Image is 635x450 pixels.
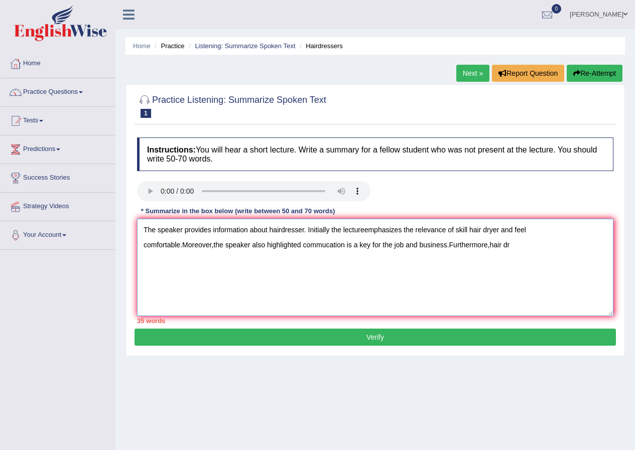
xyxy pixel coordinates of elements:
[1,135,115,161] a: Predictions
[137,137,613,171] h4: You will hear a short lecture. Write a summary for a fellow student who was not present at the le...
[456,65,489,82] a: Next »
[297,41,343,51] li: Hairdressers
[1,221,115,246] a: Your Account
[137,93,326,118] h2: Practice Listening: Summarize Spoken Text
[152,41,184,51] li: Practice
[141,109,151,118] span: 1
[137,316,613,326] div: 35 words
[492,65,564,82] button: Report Question
[1,50,115,75] a: Home
[1,193,115,218] a: Strategy Videos
[1,78,115,103] a: Practice Questions
[137,206,339,216] div: * Summarize in the box below (write between 50 and 70 words)
[147,145,196,154] b: Instructions:
[133,42,151,50] a: Home
[552,4,562,14] span: 0
[1,164,115,189] a: Success Stories
[567,65,622,82] button: Re-Attempt
[195,42,295,50] a: Listening: Summarize Spoken Text
[135,329,616,346] button: Verify
[1,107,115,132] a: Tests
